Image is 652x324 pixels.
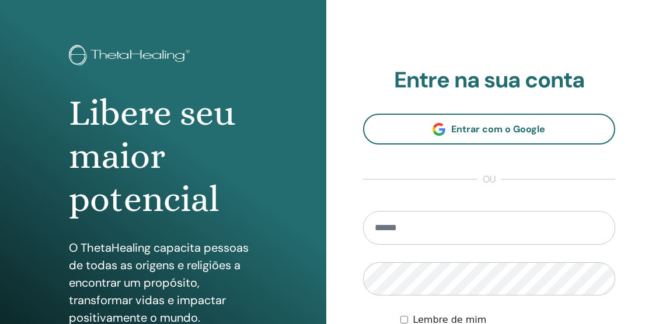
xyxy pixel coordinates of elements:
[69,92,235,220] font: Libere seu maior potencial
[394,65,584,94] font: Entre na sua conta
[363,114,616,145] a: Entrar com o Google
[451,123,545,135] font: Entrar com o Google
[483,173,496,185] font: ou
